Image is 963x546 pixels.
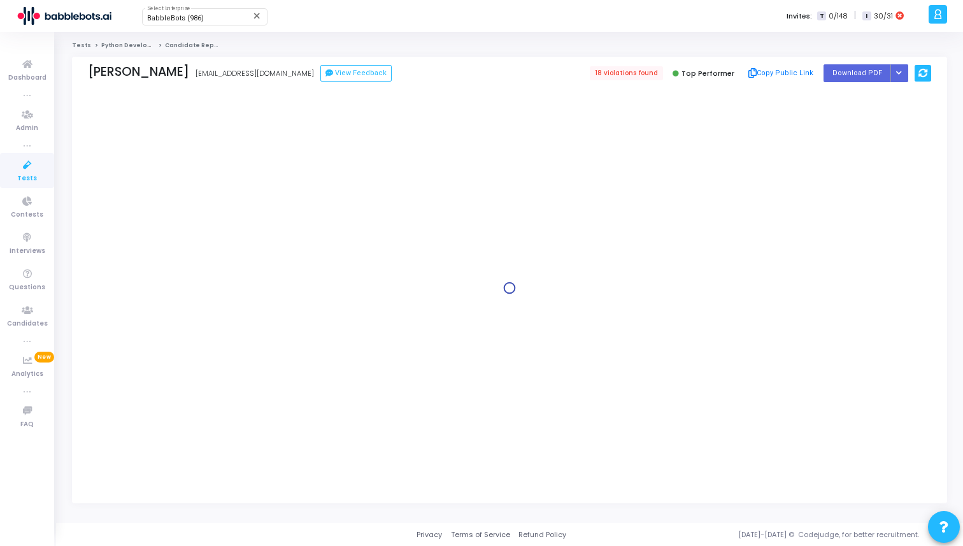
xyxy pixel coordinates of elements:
[11,369,43,380] span: Analytics
[196,68,314,79] div: [EMAIL_ADDRESS][DOMAIN_NAME]
[566,529,947,540] div: [DATE]-[DATE] © Codejudge, for better recruitment.
[147,14,204,22] span: BabbleBots (986)
[829,11,848,22] span: 0/148
[320,65,392,82] button: View Feedback
[72,41,91,49] a: Tests
[16,3,111,29] img: logo
[817,11,825,21] span: T
[874,11,893,22] span: 30/31
[744,64,817,83] button: Copy Public Link
[824,64,891,82] button: Download PDF
[11,210,43,220] span: Contests
[451,529,510,540] a: Terms of Service
[101,41,200,49] a: Python Developer Assessment
[88,64,189,79] div: [PERSON_NAME]
[7,319,48,329] span: Candidates
[17,173,37,184] span: Tests
[890,64,908,82] div: Button group with nested dropdown
[8,73,46,83] span: Dashboard
[417,529,442,540] a: Privacy
[20,419,34,430] span: FAQ
[252,11,262,21] mat-icon: Clear
[34,352,54,363] span: New
[681,68,734,78] span: Top Performer
[518,529,566,540] a: Refund Policy
[9,282,45,293] span: Questions
[590,66,663,80] span: 18 violations found
[854,9,856,22] span: |
[16,123,38,134] span: Admin
[862,11,871,21] span: I
[787,11,812,22] label: Invites:
[165,41,224,49] span: Candidate Report
[72,41,947,50] nav: breadcrumb
[10,246,45,257] span: Interviews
